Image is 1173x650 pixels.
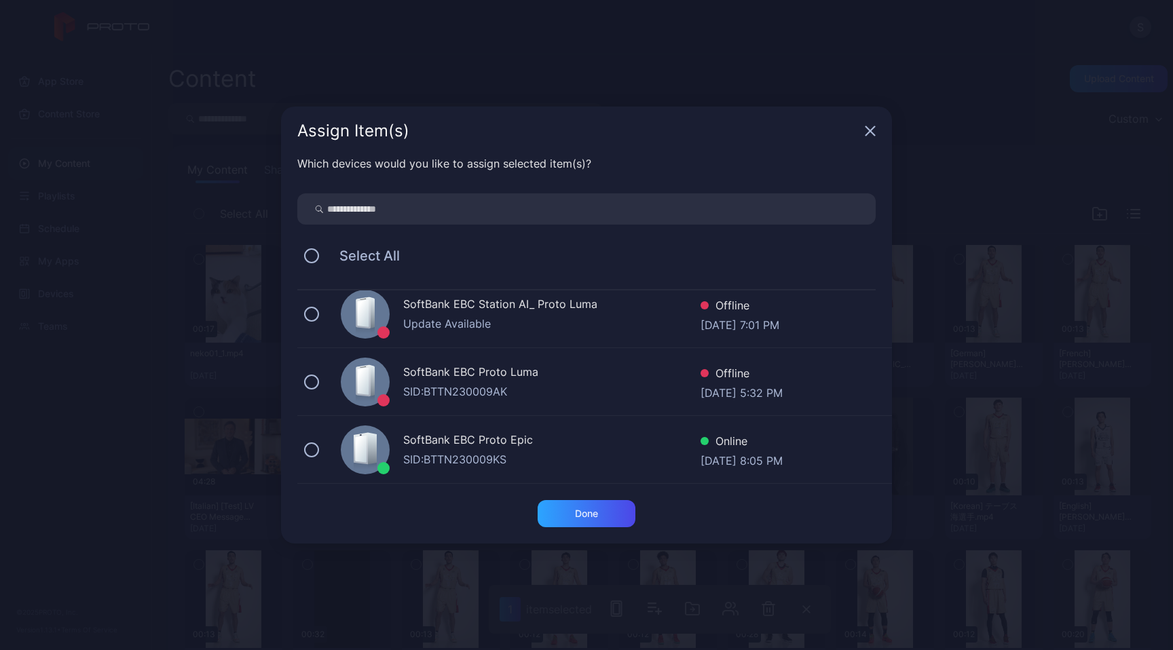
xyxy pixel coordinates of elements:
div: Done [575,508,598,519]
div: Online [701,433,783,453]
span: Select All [326,248,400,264]
button: Done [538,500,635,527]
div: SID: BTTN230009KS [403,451,701,467]
div: SoftBank EBC Proto Epic [403,432,701,451]
div: SoftBank EBC Station AI_ Proto Luma [403,296,701,316]
div: Which devices would you like to assign selected item(s)? [297,155,876,172]
div: SID: BTTN230009AK [403,383,701,400]
div: Offline [701,365,783,385]
div: [DATE] 8:05 PM [701,453,783,466]
div: Assign Item(s) [297,123,859,139]
div: [DATE] 5:32 PM [701,385,783,398]
div: Update Available [403,316,701,332]
div: Offline [701,297,779,317]
div: SoftBank EBC Proto Luma [403,364,701,383]
div: [DATE] 7:01 PM [701,317,779,330]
